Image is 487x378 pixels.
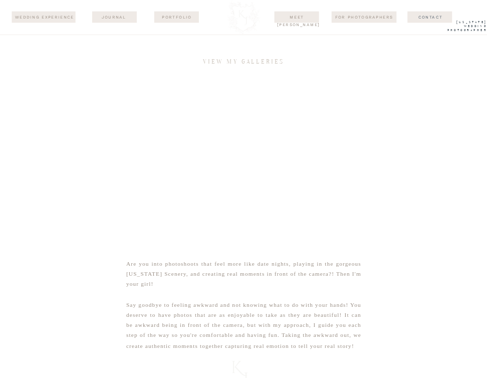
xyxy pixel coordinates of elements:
[14,14,75,22] a: wedding experience
[332,14,397,21] a: For Photographers
[94,14,134,21] a: journal
[196,58,291,66] h3: view my galleries
[277,14,317,21] a: Meet [PERSON_NAME]
[126,259,361,341] p: Are you into photoshoots that feel more like date nights, playing in the gorgeous [US_STATE] Scen...
[157,14,196,21] a: Portfolio
[435,21,487,35] a: [US_STATE] WEdding Photographer
[402,14,459,21] a: Contact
